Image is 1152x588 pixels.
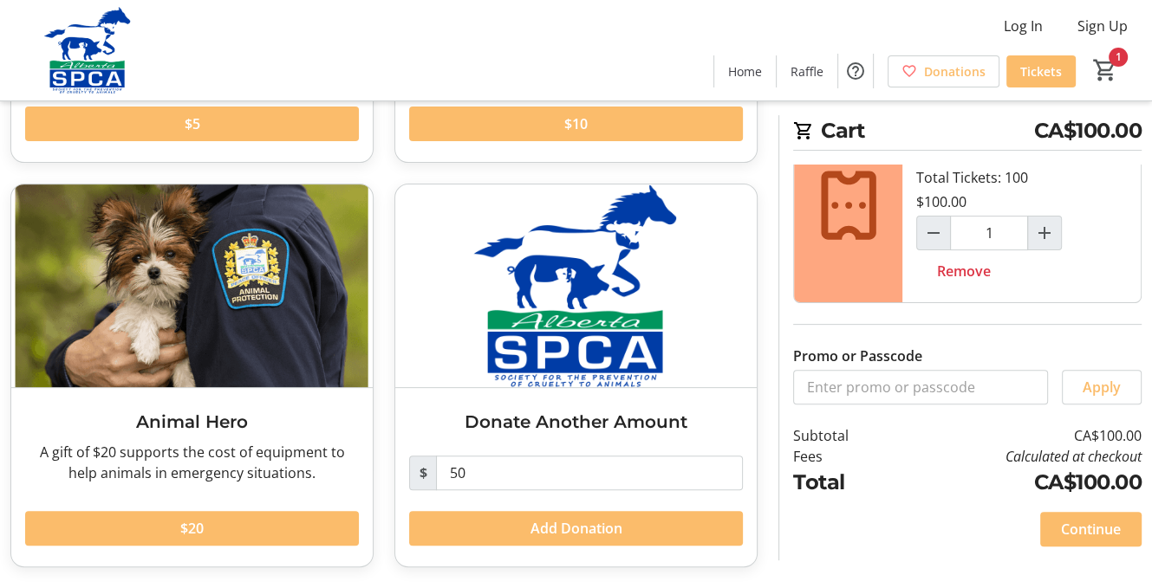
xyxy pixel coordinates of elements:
span: $10 [564,113,588,134]
h2: Cart [793,115,1142,151]
span: Tickets [1020,62,1062,81]
input: Raffle Ticket (100 for $100.00) Quantity [950,216,1028,250]
button: Cart [1090,55,1121,86]
td: CA$100.00 [894,425,1142,446]
span: Log In [1004,16,1043,36]
button: Apply [1062,370,1142,404]
button: Add Donation [409,511,743,546]
span: $20 [180,518,204,539]
button: Increment by one [1028,216,1061,249]
span: Donations [924,62,986,81]
h3: Donate Another Amount [409,409,743,435]
div: $100.00 [916,191,967,212]
button: $5 [25,107,359,141]
td: Fees [793,446,894,467]
a: Donations [888,55,999,87]
span: Apply [1083,377,1121,397]
button: Decrement by one [917,216,950,249]
button: Help [838,54,873,88]
span: CA$100.00 [1034,115,1142,146]
button: $20 [25,511,359,546]
img: Donate Another Amount [395,184,757,388]
button: $10 [409,107,743,141]
a: Raffle [777,55,837,87]
a: Tickets [1006,55,1076,87]
a: Home [714,55,776,87]
span: $5 [185,113,200,134]
button: Log In [990,12,1057,40]
img: Animal Hero [11,184,373,388]
h3: Animal Hero [25,409,359,435]
button: Remove [916,254,1012,288]
td: Total [793,467,894,498]
td: Calculated at checkout [894,446,1142,467]
input: Enter promo or passcode [793,370,1048,404]
span: Remove [937,261,991,281]
span: Raffle [791,62,823,81]
span: Add Donation [530,518,622,539]
span: $ [409,456,437,490]
span: Sign Up [1077,16,1128,36]
button: Sign Up [1064,12,1142,40]
button: Continue [1040,512,1142,546]
input: Donation Amount [436,456,743,490]
label: Promo or Passcode [793,346,922,366]
span: Continue [1061,519,1121,540]
td: CA$100.00 [894,467,1142,498]
td: Subtotal [793,425,894,446]
div: A gift of $20 supports the cost of equipment to help animals in emergency situations. [25,442,359,483]
div: Total Tickets: 100 [902,108,1141,302]
img: Alberta SPCA's Logo [10,7,165,94]
span: Home [728,62,762,81]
